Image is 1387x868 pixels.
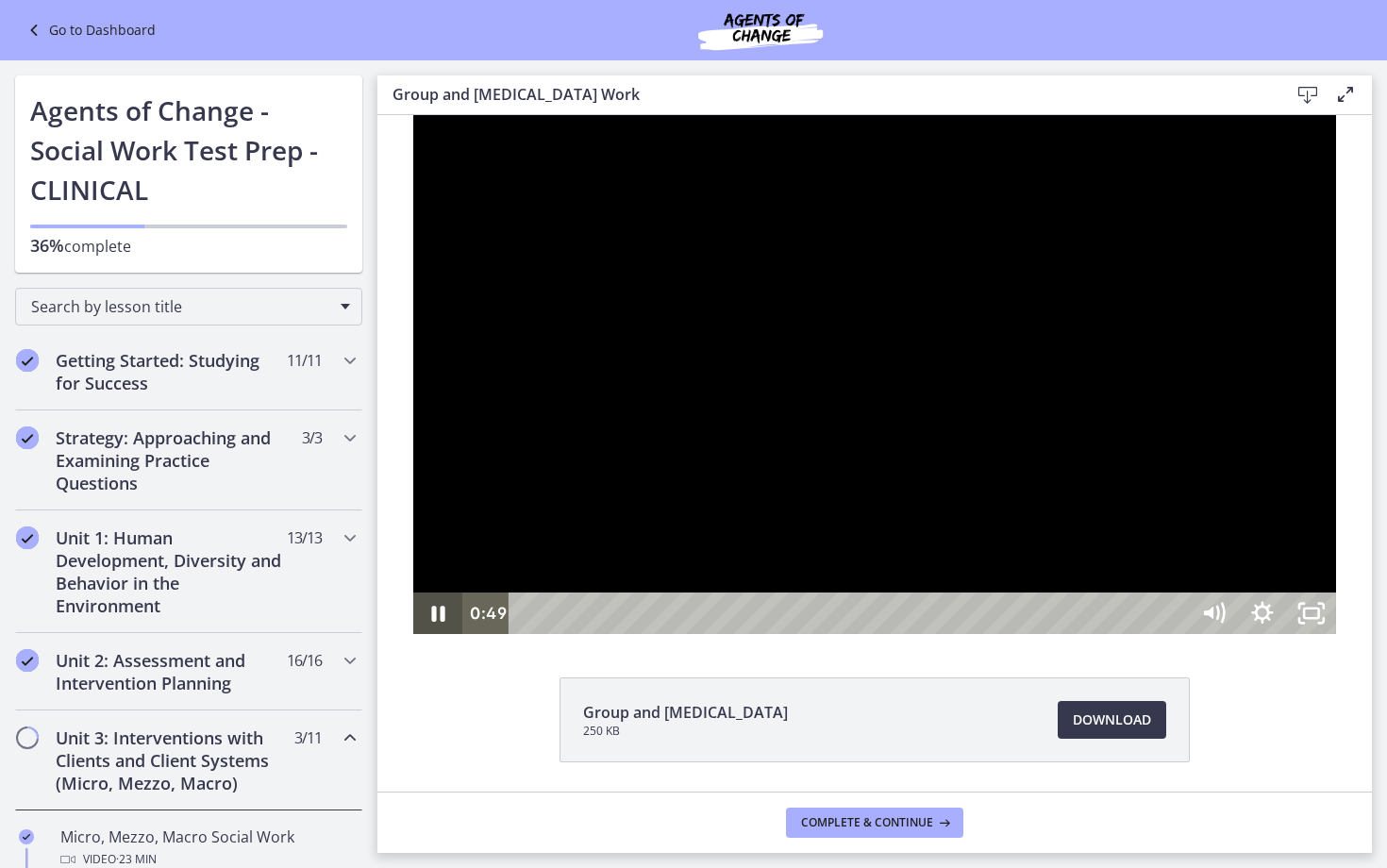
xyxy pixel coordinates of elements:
a: Download [1058,701,1166,739]
span: 11 / 11 [287,349,322,372]
span: Download [1073,709,1151,731]
h2: Unit 3: Interventions with Clients and Client Systems (Micro, Mezzo, Macro) [56,726,286,794]
span: 250 KB [583,724,788,739]
button: Mute [811,477,861,519]
iframe: Video Lesson [377,115,1372,634]
i: Completed [16,426,39,449]
h2: Unit 1: Human Development, Diversity and Behavior in the Environment [56,526,286,617]
div: Search by lesson title [15,288,362,325]
span: 16 / 16 [287,649,322,672]
h2: Getting Started: Studying for Success [56,349,286,394]
button: Unfullscreen [910,477,959,519]
p: complete [30,234,347,258]
i: Completed [16,649,39,672]
button: Show settings menu [861,477,910,519]
i: Completed [16,526,39,549]
h1: Agents of Change - Social Work Test Prep - CLINICAL [30,91,347,209]
button: Complete & continue [786,808,963,838]
span: Complete & continue [801,815,933,830]
span: 3 / 11 [294,726,322,749]
h3: Group and [MEDICAL_DATA] Work [393,83,1259,106]
span: Group and [MEDICAL_DATA] [583,701,788,724]
i: Completed [19,829,34,844]
span: Search by lesson title [31,296,331,317]
h2: Unit 2: Assessment and Intervention Planning [56,649,286,694]
i: Completed [16,349,39,372]
span: 36% [30,234,64,257]
h2: Strategy: Approaching and Examining Practice Questions [56,426,286,494]
a: Go to Dashboard [23,19,156,42]
span: 3 / 3 [302,426,322,449]
span: 13 / 13 [287,526,322,549]
img: Agents of Change [647,8,874,53]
